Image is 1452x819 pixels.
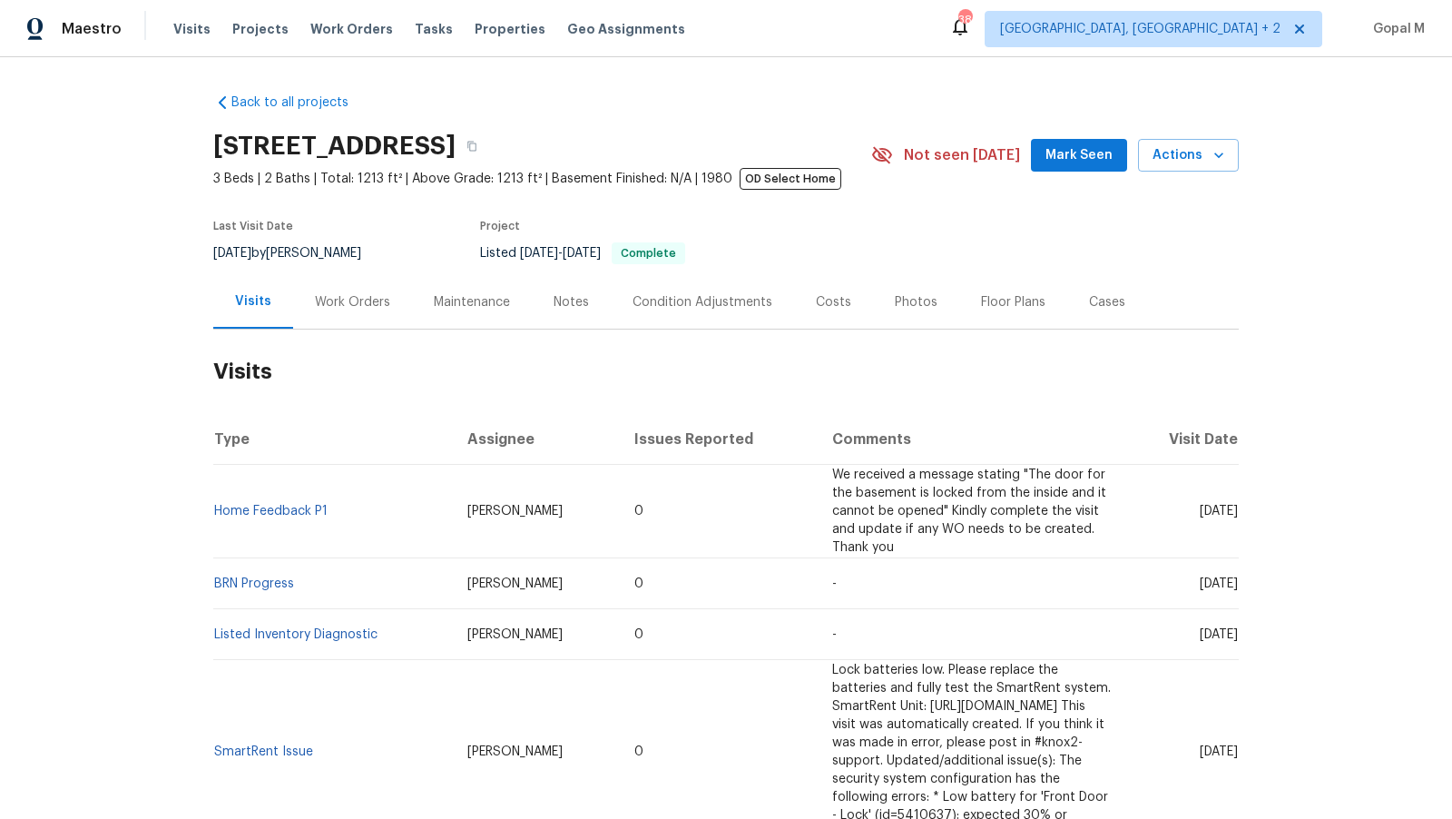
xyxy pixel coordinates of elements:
a: BRN Progress [214,577,294,590]
span: 0 [634,745,643,758]
span: 0 [634,505,643,518]
span: - [832,628,837,641]
div: Costs [816,293,851,311]
th: Assignee [453,414,620,465]
div: Photos [895,293,937,311]
div: Work Orders [315,293,390,311]
span: Visits [173,20,211,38]
span: We received a message stating "The door for the basement is locked from the inside and it cannot ... [832,469,1106,554]
span: [PERSON_NAME] [467,577,563,590]
button: Actions [1138,139,1239,173]
span: [DATE] [563,247,601,260]
span: [DATE] [1200,505,1238,518]
div: Notes [554,293,589,311]
div: Floor Plans [981,293,1045,311]
a: Back to all projects [213,94,388,112]
span: [GEOGRAPHIC_DATA], [GEOGRAPHIC_DATA] + 2 [1000,20,1280,38]
span: Work Orders [310,20,393,38]
span: [DATE] [213,247,251,260]
span: [PERSON_NAME] [467,505,563,518]
div: Cases [1089,293,1125,311]
span: [DATE] [1200,628,1238,641]
th: Comments [818,414,1125,465]
span: 0 [634,628,643,641]
span: Maestro [62,20,122,38]
div: Maintenance [434,293,510,311]
span: 0 [634,577,643,590]
span: - [520,247,601,260]
a: Home Feedback P1 [214,505,328,518]
span: Last Visit Date [213,221,293,232]
span: Projects [232,20,289,38]
span: Mark Seen [1045,144,1113,167]
a: Listed Inventory Diagnostic [214,628,378,641]
span: Not seen [DATE] [904,146,1020,164]
span: Actions [1153,144,1224,167]
span: Project [480,221,520,232]
span: 3 Beds | 2 Baths | Total: 1213 ft² | Above Grade: 1213 ft² | Basement Finished: N/A | 1980 [213,170,871,188]
span: - [832,577,837,590]
span: Complete [613,248,683,259]
div: Condition Adjustments [633,293,772,311]
button: Copy Address [456,130,488,163]
h2: Visits [213,330,1239,414]
a: SmartRent Issue [214,745,313,758]
span: Tasks [415,23,453,35]
div: 38 [958,11,971,29]
span: Geo Assignments [567,20,685,38]
div: Visits [235,292,271,311]
button: Mark Seen [1031,139,1127,173]
span: Properties [475,20,545,38]
span: OD Select Home [740,168,841,190]
span: Listed [480,247,685,260]
span: [PERSON_NAME] [467,628,563,641]
span: [DATE] [520,247,558,260]
span: Gopal M [1366,20,1425,38]
div: by [PERSON_NAME] [213,242,383,264]
h2: [STREET_ADDRESS] [213,137,456,155]
th: Visit Date [1125,414,1239,465]
span: [DATE] [1200,745,1238,758]
th: Issues Reported [620,414,819,465]
span: [DATE] [1200,577,1238,590]
th: Type [213,414,453,465]
span: [PERSON_NAME] [467,745,563,758]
